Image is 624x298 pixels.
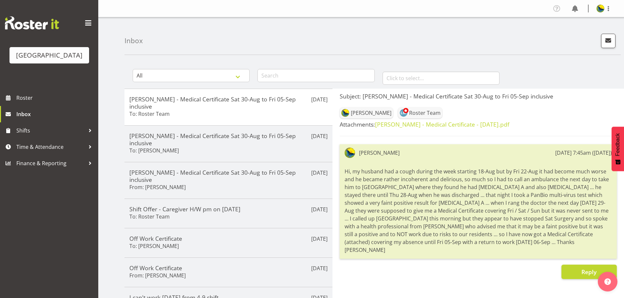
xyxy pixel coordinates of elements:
p: [DATE] [311,264,328,272]
span: Finance & Reporting [16,158,85,168]
span: Feedback [615,133,621,156]
h6: To: [PERSON_NAME] [129,147,179,154]
h6: To: [PERSON_NAME] [129,243,179,249]
div: [DATE] 7:45am ([DATE]) [555,149,612,157]
span: Shifts [16,126,85,135]
span: Reply [581,268,596,276]
span: Inbox [16,109,95,119]
div: [PERSON_NAME] [351,109,391,117]
h6: To: Roster Team [129,213,170,220]
span: Time & Attendance [16,142,85,152]
h6: To: Roster Team [129,111,170,117]
div: Roster Team [409,109,441,117]
a: [PERSON_NAME] - Medical Certificate - [DATE].pdf [375,120,509,128]
input: Click to select... [383,72,500,85]
p: [DATE] [311,169,328,177]
button: Feedback - Show survey [612,127,624,171]
h5: Attachments: [340,121,617,128]
p: [DATE] [311,132,328,140]
h5: Off Work Certificate [129,264,328,272]
img: gemma-hall22491374b5f274993ff8414464fec47f.png [345,148,355,158]
h5: Shift Offer - Caregiver H/W pm on [DATE] [129,205,328,213]
h6: From: [PERSON_NAME] [129,184,186,190]
img: gemma-hall22491374b5f274993ff8414464fec47f.png [341,109,349,117]
h6: From: [PERSON_NAME] [129,272,186,279]
span: Roster [16,93,95,103]
h5: Subject: [PERSON_NAME] - Medical Certificate Sat 30-Aug to Fri 05-Sep inclusive [340,93,617,100]
h4: Inbox [124,37,143,44]
input: Search [257,69,374,82]
img: gemma-hall22491374b5f274993ff8414464fec47f.png [596,5,604,12]
h5: [PERSON_NAME] - Medical Certificate Sat 30-Aug to Fri 05-Sep inclusive [129,96,328,110]
button: Reply [561,265,617,279]
img: lesley-mckenzie127.jpg [400,109,407,117]
div: [PERSON_NAME] [359,149,400,157]
p: [DATE] [311,96,328,103]
h5: [PERSON_NAME] - Medical Certificate Sat 30-Aug to Fri 05-Sep inclusive [129,169,328,183]
img: Rosterit website logo [5,16,59,29]
div: Hi, my husband had a cough during the week starting 18-Aug but by Fri 22-Aug it had become much w... [345,166,612,255]
img: help-xxl-2.png [604,278,611,285]
div: [GEOGRAPHIC_DATA] [16,50,83,60]
h5: Off Work Certificate [129,235,328,242]
p: [DATE] [311,205,328,213]
h5: [PERSON_NAME] - Medical Certificate Sat 30-Aug to Fri 05-Sep inclusive [129,132,328,147]
p: [DATE] [311,235,328,243]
